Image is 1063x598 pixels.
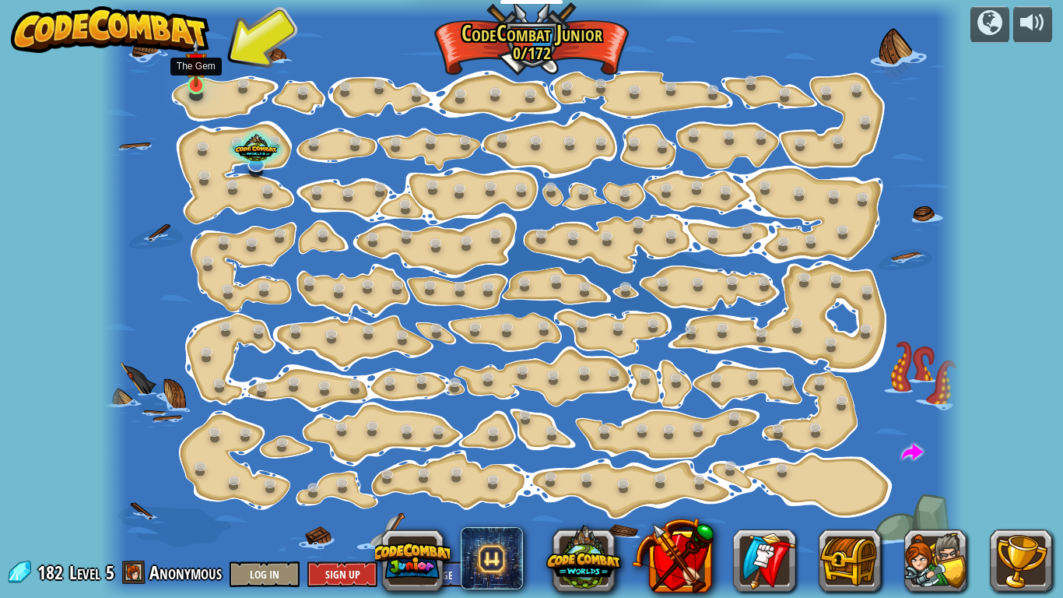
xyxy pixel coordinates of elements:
button: Adjust volume [1013,6,1052,43]
button: Log In [230,561,300,587]
img: CodeCombat - Learn how to code by playing a game [11,6,210,53]
button: Campaigns [970,6,1009,43]
span: Anonymous [149,560,222,585]
span: 182 [37,560,68,585]
span: Level [69,560,100,586]
img: level-banner-unstarted.png [185,38,206,87]
span: 5 [106,560,114,585]
button: Sign Up [307,561,377,587]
